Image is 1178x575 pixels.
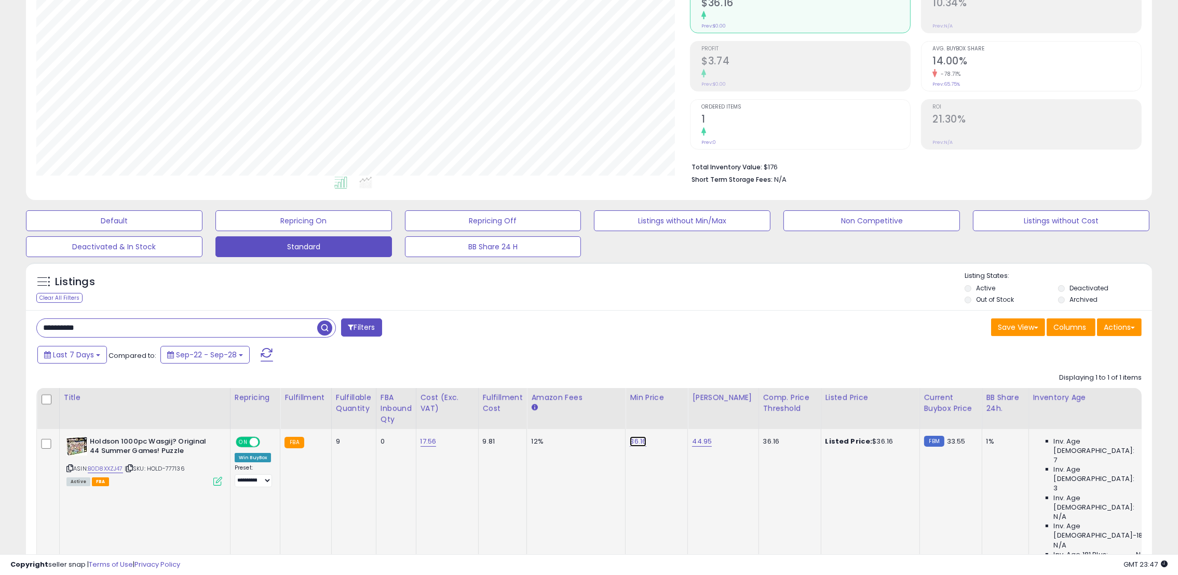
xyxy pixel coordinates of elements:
[692,436,712,447] a: 44.95
[947,436,966,446] span: 33.55
[1054,512,1066,521] span: N/A
[1123,559,1168,569] span: 2025-10-6 23:47 GMT
[215,236,392,257] button: Standard
[701,46,910,52] span: Profit
[932,55,1141,69] h2: 14.00%
[90,437,216,459] b: Holdson 1000pc Wasgij? Original 44 Summer Games! Puzzle
[89,559,133,569] a: Terms of Use
[66,477,90,486] span: All listings currently available for purchase on Amazon
[965,271,1152,281] p: Listing States:
[531,437,617,446] div: 12%
[1054,465,1149,484] span: Inv. Age [DEMOGRAPHIC_DATA]:
[825,436,873,446] b: Listed Price:
[336,392,372,414] div: Fulfillable Quantity
[1059,373,1142,383] div: Displaying 1 to 1 of 1 items
[973,210,1149,231] button: Listings without Cost
[1069,284,1108,292] label: Deactivated
[701,55,910,69] h2: $3.74
[932,46,1141,52] span: Avg. Buybox Share
[692,160,1134,172] li: $176
[66,437,222,485] div: ASIN:
[763,392,817,414] div: Comp. Price Threshold
[92,477,110,486] span: FBA
[932,81,960,87] small: Prev: 65.75%
[1054,437,1149,456] span: Inv. Age [DEMOGRAPHIC_DATA]:
[991,318,1045,336] button: Save View
[825,437,912,446] div: $36.16
[66,437,87,456] img: 51ePUzFySxL._SL40_.jpg
[235,453,272,462] div: Win BuyBox
[1054,550,1108,559] span: Inv. Age 181 Plus:
[531,392,621,403] div: Amazon Fees
[986,392,1024,414] div: BB Share 24h.
[10,559,48,569] strong: Copyright
[986,437,1021,446] div: 1%
[36,293,83,303] div: Clear All Filters
[630,436,646,447] a: 36.16
[336,437,368,446] div: 9
[937,70,961,78] small: -78.71%
[235,464,273,487] div: Preset:
[1136,550,1149,559] span: N/A
[763,437,813,446] div: 36.16
[88,464,123,473] a: B0D8XXZJ47
[125,464,185,473] span: | SKU: HOLD-777136
[64,392,226,403] div: Title
[26,210,202,231] button: Default
[701,81,726,87] small: Prev: $0.00
[701,23,726,29] small: Prev: $0.00
[483,437,519,446] div: 9.81
[235,392,276,403] div: Repricing
[692,163,762,171] b: Total Inventory Value:
[176,350,237,360] span: Sep-22 - Sep-28
[405,236,581,257] button: BB Share 24 H
[381,437,408,446] div: 0
[976,295,1014,304] label: Out of Stock
[825,392,915,403] div: Listed Price
[932,104,1141,110] span: ROI
[483,392,523,414] div: Fulfillment Cost
[924,392,978,414] div: Current Buybox Price
[1047,318,1095,336] button: Columns
[37,346,107,364] button: Last 7 Days
[924,436,944,447] small: FBM
[630,392,683,403] div: Min Price
[1054,541,1066,550] span: N/A
[237,437,250,446] span: ON
[1054,493,1149,512] span: Inv. Age [DEMOGRAPHIC_DATA]:
[701,113,910,127] h2: 1
[134,559,180,569] a: Privacy Policy
[594,210,770,231] button: Listings without Min/Max
[10,560,180,570] div: seller snap | |
[531,403,537,412] small: Amazon Fees.
[53,350,94,360] span: Last 7 Days
[215,210,392,231] button: Repricing On
[932,113,1141,127] h2: 21.30%
[421,392,474,414] div: Cost (Exc. VAT)
[405,210,581,231] button: Repricing Off
[381,392,412,425] div: FBA inbound Qty
[341,318,382,337] button: Filters
[1054,484,1058,493] span: 3
[1054,521,1149,540] span: Inv. Age [DEMOGRAPHIC_DATA]-180:
[259,437,275,446] span: OFF
[55,275,95,289] h5: Listings
[692,392,754,403] div: [PERSON_NAME]
[1033,392,1153,403] div: Inventory Age
[701,139,716,145] small: Prev: 0
[1069,295,1098,304] label: Archived
[160,346,250,364] button: Sep-22 - Sep-28
[109,351,156,360] span: Compared to:
[285,392,327,403] div: Fulfillment
[932,23,953,29] small: Prev: N/A
[1097,318,1142,336] button: Actions
[1053,322,1086,332] span: Columns
[701,104,910,110] span: Ordered Items
[783,210,960,231] button: Non Competitive
[976,284,995,292] label: Active
[1054,456,1058,465] span: 7
[26,236,202,257] button: Deactivated & In Stock
[932,139,953,145] small: Prev: N/A
[285,437,304,448] small: FBA
[692,175,773,184] b: Short Term Storage Fees:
